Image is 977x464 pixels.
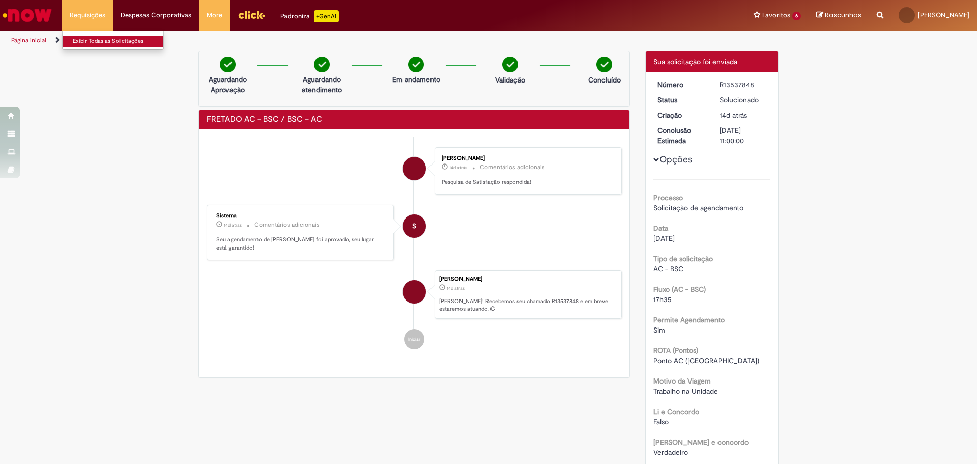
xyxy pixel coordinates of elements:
p: Aguardando Aprovação [203,74,252,95]
b: Data [653,224,668,233]
img: check-circle-green.png [502,57,518,72]
div: [PERSON_NAME] [442,155,611,161]
b: [PERSON_NAME] e concordo [653,438,749,447]
p: [PERSON_NAME]! Recebemos seu chamado R13537848 e em breve estaremos atuando. [439,297,616,313]
div: Solucionado [720,95,767,105]
b: Tipo de solicitação [653,254,713,263]
b: Motivo da Viagem [653,376,711,386]
b: Li e Concordo [653,407,699,416]
div: Padroniza [280,10,339,22]
p: Validação [495,75,525,85]
div: [PERSON_NAME] [439,276,616,282]
div: Giovanni Silveira Soldati [403,280,426,304]
span: Sua solicitação foi enviada [653,57,737,66]
p: Seu agendamento de [PERSON_NAME] foi aprovado, seu lugar está garantido! [216,236,386,252]
span: 14d atrás [447,285,465,291]
img: check-circle-green.png [596,57,612,72]
span: 6 [792,12,801,20]
span: Sim [653,325,665,335]
span: Verdadeiro [653,448,688,457]
li: Giovanni Silveira Soldati [207,270,622,319]
small: Comentários adicionais [254,221,320,229]
time: 16/09/2025 05:25:50 [720,111,747,120]
time: 16/09/2025 05:25:50 [447,285,465,291]
span: S [412,214,416,238]
span: 14d atrás [720,111,747,120]
span: AC - BSC [653,264,683,274]
span: 14d atrás [224,222,242,228]
img: check-circle-green.png [314,57,330,72]
img: check-circle-green.png [408,57,424,72]
span: Solicitação de agendamento [653,203,743,212]
a: Rascunhos [816,11,861,20]
dt: Número [650,79,712,90]
dt: Criação [650,110,712,120]
span: More [207,10,222,20]
h2: FRETADO AC - BSC / BSC – AC Histórico de tíquete [207,115,322,124]
p: Em andamento [392,74,440,85]
img: check-circle-green.png [220,57,236,72]
dt: Status [650,95,712,105]
a: Página inicial [11,36,46,44]
b: ROTA (Pontos) [653,346,698,355]
span: [DATE] [653,234,675,243]
span: Falso [653,417,669,426]
span: Rascunhos [825,10,861,20]
span: 17h35 [653,295,672,304]
img: ServiceNow [1,5,53,25]
p: Pesquisa de Satisfação respondida! [442,178,611,186]
time: 16/09/2025 05:26:02 [449,165,467,171]
div: 16/09/2025 05:25:50 [720,110,767,120]
span: Favoritos [762,10,790,20]
span: [PERSON_NAME] [918,11,969,19]
small: Comentários adicionais [480,163,545,172]
b: Fluxo (AC - BSC) [653,285,706,294]
p: Concluído [588,75,621,85]
ul: Trilhas de página [8,31,644,50]
div: [DATE] 11:00:00 [720,125,767,146]
dt: Conclusão Estimada [650,125,712,146]
span: Ponto AC ([GEOGRAPHIC_DATA]) [653,356,759,365]
div: Giovanni Silveira Soldati [403,157,426,180]
span: Requisições [70,10,105,20]
div: Sistema [216,213,386,219]
p: Aguardando atendimento [297,74,347,95]
span: Despesas Corporativas [121,10,191,20]
ul: Histórico de tíquete [207,137,622,360]
b: Permite Agendamento [653,315,725,324]
b: Processo [653,193,683,202]
ul: Requisições [62,31,164,50]
span: 14d atrás [449,165,467,171]
a: Exibir Todas as Solicitações [63,36,175,47]
div: R13537848 [720,79,767,90]
p: +GenAi [314,10,339,22]
img: click_logo_yellow_360x200.png [238,7,265,22]
div: System [403,214,426,238]
time: 16/09/2025 05:25:55 [224,222,242,228]
span: Trabalho na Unidade [653,387,718,396]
